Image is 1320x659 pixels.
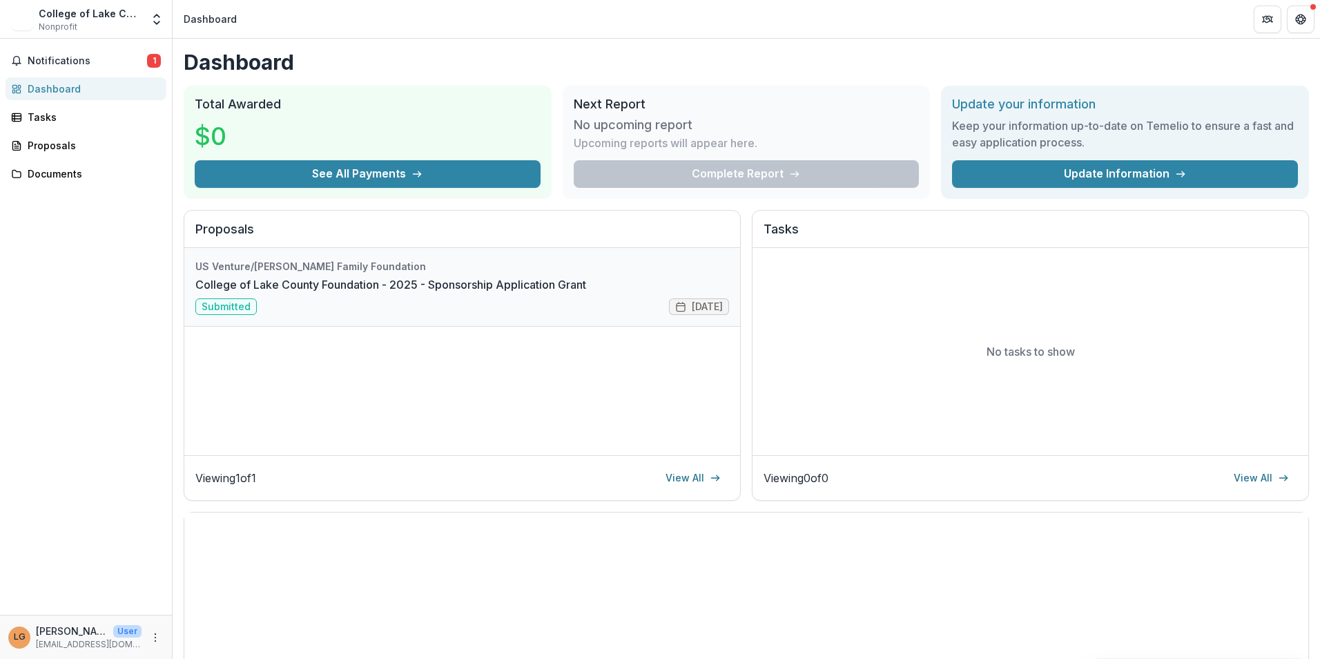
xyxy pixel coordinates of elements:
div: Tasks [28,110,155,124]
img: College of Lake County Foundation [11,8,33,30]
a: View All [1225,467,1297,489]
h2: Tasks [764,222,1297,248]
button: Get Help [1287,6,1314,33]
p: No tasks to show [987,343,1075,360]
a: College of Lake County Foundation - 2025 - Sponsorship Application Grant [195,276,586,293]
h2: Next Report [574,97,920,112]
div: Documents [28,166,155,181]
span: 1 [147,54,161,68]
p: User [113,625,142,638]
button: Partners [1254,6,1281,33]
h2: Total Awarded [195,97,541,112]
p: Viewing 1 of 1 [195,470,256,486]
a: Proposals [6,134,166,157]
div: Proposals [28,138,155,153]
p: [EMAIL_ADDRESS][DOMAIN_NAME] [36,638,142,651]
h3: $0 [195,117,298,155]
nav: breadcrumb [178,9,242,29]
h3: Keep your information up-to-date on Temelio to ensure a fast and easy application process. [952,117,1298,151]
h2: Proposals [195,222,729,248]
div: Dashboard [184,12,237,26]
p: Viewing 0 of 0 [764,470,828,486]
div: Laura Gergely [14,633,26,642]
a: Documents [6,162,166,185]
h1: Dashboard [184,50,1309,75]
p: [PERSON_NAME] [36,624,108,638]
div: Dashboard [28,82,155,96]
div: College of Lake County Foundation [39,6,142,21]
a: Dashboard [6,77,166,100]
span: Notifications [28,55,147,67]
button: See All Payments [195,160,541,188]
p: Upcoming reports will appear here. [574,135,757,151]
button: Notifications1 [6,50,166,72]
button: Open entity switcher [147,6,166,33]
a: View All [657,467,729,489]
button: More [147,629,164,646]
a: Tasks [6,106,166,128]
h3: No upcoming report [574,117,692,133]
span: Nonprofit [39,21,77,33]
a: Update Information [952,160,1298,188]
h2: Update your information [952,97,1298,112]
